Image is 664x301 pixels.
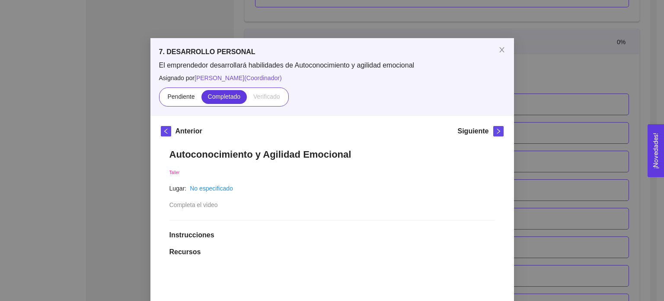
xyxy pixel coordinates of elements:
span: Asignado por [159,73,505,83]
span: Taller [169,170,180,175]
h1: Instrucciones [169,231,495,240]
span: Completa el video [169,201,218,208]
span: Completado [208,93,241,100]
button: right [493,126,504,136]
span: right [494,128,503,134]
h5: Anterior [176,126,202,136]
h5: 7. DESARROLLO PERSONAL [159,47,505,57]
span: Pendiente [167,93,195,100]
a: No especificado [190,185,233,192]
span: close [498,46,505,53]
h5: Siguiente [457,126,488,136]
button: left [161,126,171,136]
span: Verificado [253,93,280,100]
button: Close [490,38,514,62]
button: Open Feedback Widget [648,124,664,177]
h1: Recursos [169,248,495,256]
span: El emprendedor desarrollará habilidades de Autoconocimiento y agilidad emocional [159,61,505,70]
article: Lugar: [169,184,187,193]
span: [PERSON_NAME] ( Coordinador ) [195,74,282,81]
span: left [161,128,171,134]
h1: Autoconocimiento y Agilidad Emocional [169,149,495,160]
